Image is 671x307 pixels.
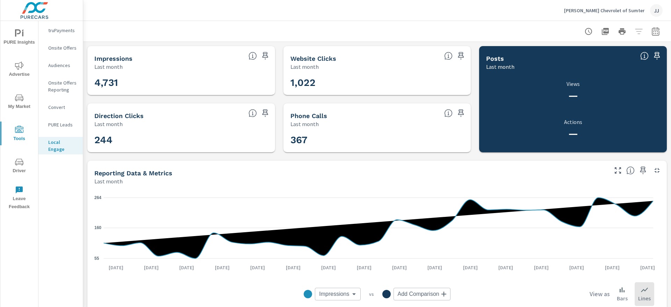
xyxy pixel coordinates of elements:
[48,44,77,51] p: Onsite Offers
[638,294,651,302] p: Lines
[94,177,123,185] p: Last month
[387,264,412,271] p: [DATE]
[281,264,305,271] p: [DATE]
[398,291,439,298] span: Add Comparison
[94,256,99,261] text: 55
[590,291,610,298] h6: View as
[352,264,376,271] p: [DATE]
[2,186,36,211] span: Leave Feedback
[2,158,36,175] span: Driver
[564,264,589,271] p: [DATE]
[48,104,77,111] p: Convert
[94,120,123,128] p: Last month
[315,288,360,300] div: Impressions
[626,166,635,175] span: Reporting Data & Metrics
[361,291,382,297] p: vs
[38,119,83,130] div: PURE Leads
[174,264,199,271] p: [DATE]
[290,120,319,128] p: Last month
[290,77,464,89] h3: 1,022
[94,195,101,200] text: 264
[38,43,83,53] div: Onsite Offers
[612,165,623,176] button: Make Fullscreen
[423,264,447,271] p: [DATE]
[38,137,83,154] div: Local Engage
[598,24,612,38] button: "Export Report to PDF"
[651,50,663,61] span: Save this to your personalized report
[486,128,660,140] h3: —
[564,7,644,14] p: [PERSON_NAME] Chevrolet of Sumter
[48,121,77,128] p: PURE Leads
[2,126,36,143] span: Tools
[94,169,172,177] h5: Reporting Data & Metrics
[637,165,649,176] span: Save this to your personalized report
[48,27,77,34] p: truPayments
[248,52,257,60] span: Number of times your Google My Business profile was viewed over the selected time period. [Source...
[455,108,467,119] span: Save this to your personalized report
[651,165,663,176] button: Minimize Widget
[2,29,36,46] span: PURE Insights
[444,52,453,60] span: Number of times a user clicked through to your website from your Google My Business profile over ...
[650,4,663,17] div: JJ
[486,90,660,102] h3: —
[617,294,628,302] p: Bars
[316,264,341,271] p: [DATE]
[290,55,336,62] h5: Website Clicks
[38,102,83,112] div: Convert
[2,61,36,79] span: Advertise
[38,78,83,95] div: Onsite Offers Reporting
[94,55,132,62] h5: Impressions
[0,21,38,214] div: nav menu
[48,62,77,69] p: Audiences
[38,25,83,36] div: truPayments
[245,264,270,271] p: [DATE]
[94,225,101,230] text: 160
[290,134,464,146] h3: 367
[2,94,36,111] span: My Market
[260,108,271,119] span: Save this to your personalized report
[635,264,660,271] p: [DATE]
[444,109,453,117] span: Number of phone calls generated by your Google My Business profile over the selected time period....
[248,109,257,117] span: Number of times a user clicked to get driving directions from your Google My Business profile ove...
[486,81,660,87] p: Views
[486,55,504,62] h5: Posts
[649,24,663,38] button: Select Date Range
[486,63,514,71] p: Last month
[94,77,268,89] h3: 4,731
[290,63,319,71] p: Last month
[486,119,660,125] p: Actions
[210,264,235,271] p: [DATE]
[290,112,327,119] h5: Phone Calls
[94,134,268,146] h3: 244
[600,264,625,271] p: [DATE]
[458,264,483,271] p: [DATE]
[319,291,349,298] span: Impressions
[48,79,77,93] p: Onsite Offers Reporting
[104,264,128,271] p: [DATE]
[48,139,77,153] p: Local Engage
[38,60,83,71] div: Audiences
[394,288,450,300] div: Add Comparison
[615,24,629,38] button: Print Report
[139,264,164,271] p: [DATE]
[94,63,123,71] p: Last month
[493,264,518,271] p: [DATE]
[455,50,467,61] span: Save this to your personalized report
[640,52,649,60] span: View performance of all Google Posts over the selected time period. Actions is the number of time...
[260,50,271,61] span: Save this to your personalized report
[94,112,144,119] h5: Direction Clicks
[529,264,554,271] p: [DATE]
